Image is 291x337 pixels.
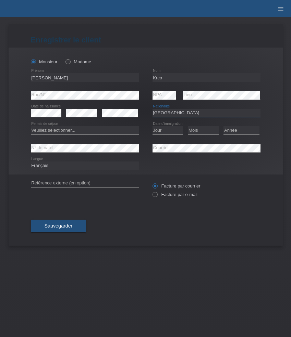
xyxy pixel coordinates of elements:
[31,59,58,64] label: Monsieur
[65,59,70,64] input: Madame
[31,36,260,44] h1: Enregistrer le client
[45,223,73,229] span: Sauvegarder
[153,183,157,192] input: Facture par courrier
[153,183,201,189] label: Facture par courrier
[153,192,157,200] input: Facture par e-mail
[274,7,288,11] a: menu
[153,192,197,197] label: Facture par e-mail
[31,220,86,233] button: Sauvegarder
[65,59,91,64] label: Madame
[277,5,284,12] i: menu
[31,59,35,64] input: Monsieur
